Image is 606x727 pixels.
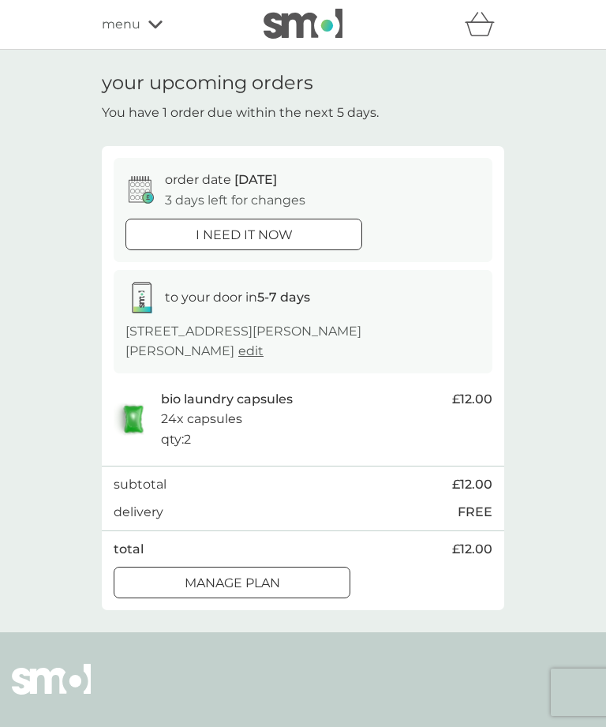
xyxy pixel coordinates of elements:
span: to your door in [165,290,310,305]
img: smol [12,664,91,718]
p: delivery [114,502,163,523]
p: Manage plan [185,573,280,594]
p: FREE [458,502,492,523]
span: £12.00 [452,539,492,560]
p: [STREET_ADDRESS][PERSON_NAME][PERSON_NAME] [125,321,481,362]
span: £12.00 [452,474,492,495]
p: i need it now [196,225,293,245]
p: subtotal [114,474,166,495]
p: 3 days left for changes [165,190,305,211]
img: smol [264,9,342,39]
p: qty : 2 [161,429,191,450]
button: i need it now [125,219,362,250]
p: order date [165,170,277,190]
div: basket [465,9,504,40]
strong: 5-7 days [257,290,310,305]
span: £12.00 [452,389,492,410]
span: menu [102,14,140,35]
p: 24x capsules [161,409,242,429]
span: [DATE] [234,172,277,187]
p: bio laundry capsules [161,389,293,410]
h1: your upcoming orders [102,72,313,95]
button: Manage plan [114,567,350,598]
p: You have 1 order due within the next 5 days. [102,103,379,123]
a: edit [238,343,264,358]
p: total [114,539,144,560]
